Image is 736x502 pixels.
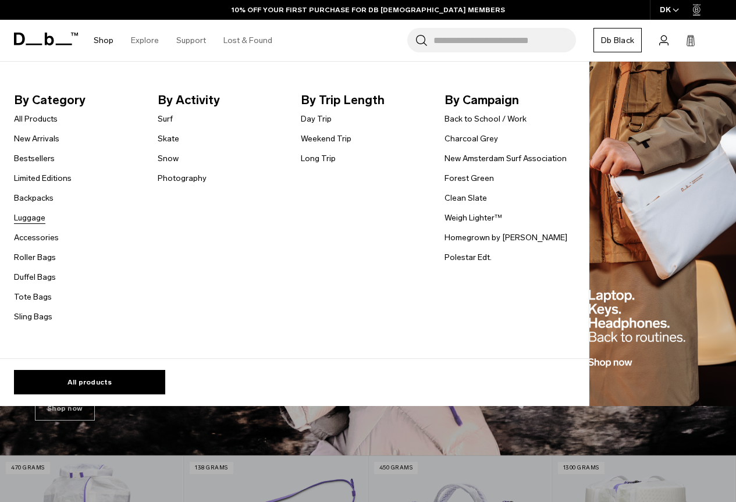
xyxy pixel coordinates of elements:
[14,232,59,244] a: Accessories
[301,91,426,109] span: By Trip Length
[14,212,45,224] a: Luggage
[445,113,527,125] a: Back to School / Work
[232,5,505,15] a: 10% OFF YOUR FIRST PURCHASE FOR DB [DEMOGRAPHIC_DATA] MEMBERS
[85,20,281,61] nav: Main Navigation
[14,113,58,125] a: All Products
[158,113,173,125] a: Surf
[445,212,502,224] a: Weigh Lighter™
[158,91,283,109] span: By Activity
[14,251,56,264] a: Roller Bags
[301,113,332,125] a: Day Trip
[14,133,59,145] a: New Arrivals
[14,370,165,394] a: All products
[445,133,498,145] a: Charcoal Grey
[14,271,56,283] a: Duffel Bags
[14,192,54,204] a: Backpacks
[14,152,55,165] a: Bestsellers
[445,232,567,244] a: Homegrown by [PERSON_NAME]
[158,133,179,145] a: Skate
[445,172,494,184] a: Forest Green
[14,172,72,184] a: Limited Editions
[158,152,179,165] a: Snow
[593,28,642,52] a: Db Black
[301,133,351,145] a: Weekend Trip
[589,62,736,407] img: Db
[94,20,113,61] a: Shop
[445,192,487,204] a: Clean Slate
[176,20,206,61] a: Support
[14,91,139,109] span: By Category
[445,91,570,109] span: By Campaign
[445,152,567,165] a: New Amsterdam Surf Association
[301,152,336,165] a: Long Trip
[158,172,207,184] a: Photography
[131,20,159,61] a: Explore
[223,20,272,61] a: Lost & Found
[14,291,52,303] a: Tote Bags
[445,251,492,264] a: Polestar Edt.
[14,311,52,323] a: Sling Bags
